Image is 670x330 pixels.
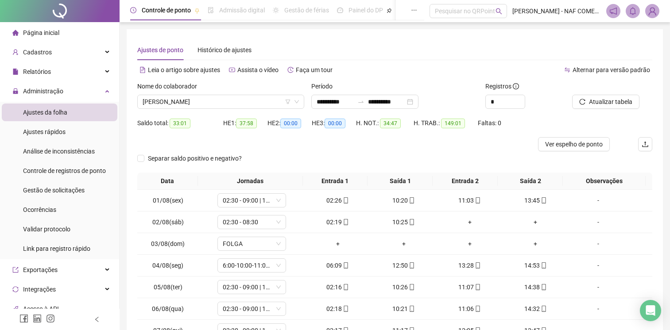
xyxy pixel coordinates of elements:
span: export [12,267,19,273]
div: 10:20 [374,196,433,205]
span: Acesso à API [23,305,59,312]
span: 05/08(ter) [154,284,182,291]
span: mobile [342,306,349,312]
button: Ver espelho de ponto [538,137,610,151]
span: mobile [342,262,349,269]
span: Assista o vídeo [237,66,279,73]
div: + [440,239,499,249]
span: down [276,263,281,268]
span: mobile [408,306,415,312]
th: Jornadas [198,173,303,190]
div: Saldo total: [137,118,223,128]
div: H. NOT.: [356,118,414,128]
div: 11:07 [440,282,499,292]
span: down [276,241,281,246]
span: 02:30 - 09:00 | 10:00 - 11:30 [223,280,281,294]
span: 33:01 [170,119,190,128]
span: ellipsis [411,7,417,13]
span: 04/08(seg) [152,262,183,269]
span: 00:00 [280,119,301,128]
span: mobile [474,306,481,312]
span: Página inicial [23,29,59,36]
th: Entrada 1 [303,173,368,190]
span: Registros [485,81,519,91]
div: 14:38 [506,282,565,292]
span: sun [273,7,279,13]
div: HE 3: [312,118,356,128]
div: 12:50 [374,261,433,270]
span: down [276,306,281,311]
img: 74275 [646,4,659,18]
label: Nome do colaborador [137,81,203,91]
div: + [506,217,565,227]
span: Ocorrências [23,206,56,213]
span: Link para registro rápido [23,245,90,252]
span: Ajustes da folha [23,109,67,116]
span: Admissão digital [219,7,265,14]
span: IGOR LEITE DA SILVA [143,95,299,108]
span: Separar saldo positivo e negativo? [144,153,245,163]
span: 00:00 [325,119,345,128]
span: Relatórios [23,68,51,75]
div: 02:19 [308,217,367,227]
span: clock-circle [130,7,136,13]
span: instagram [46,314,55,323]
span: left [94,316,100,322]
div: + [308,239,367,249]
span: pushpin [194,8,200,13]
div: - [572,304,624,314]
span: 6:00-10:00-11:00-13:00 [223,259,281,272]
div: 13:45 [506,196,565,205]
span: mobile [408,262,415,269]
span: Painel do DP [349,7,383,14]
span: history [287,67,294,73]
span: filter [285,99,290,104]
span: 149:01 [441,119,465,128]
div: 14:53 [506,261,565,270]
span: 02/08(sáb) [152,219,184,226]
span: Gestão de férias [284,7,329,14]
div: + [374,239,433,249]
button: Atualizar tabela [572,95,639,109]
span: Faça um tour [296,66,333,73]
span: Ver espelho de ponto [545,139,603,149]
span: 37:58 [236,119,257,128]
div: - [572,261,624,270]
span: Controle de ponto [142,7,191,14]
span: mobile [474,262,481,269]
div: - [572,282,624,292]
label: Período [311,81,338,91]
span: down [276,284,281,290]
span: mobile [408,197,415,203]
span: 06/08(qua) [152,305,184,312]
div: 02:26 [308,196,367,205]
div: 11:03 [440,196,499,205]
span: file-done [208,7,214,13]
span: reload [579,99,585,105]
span: Controle de registros de ponto [23,167,106,174]
div: 10:21 [374,304,433,314]
div: HE 2: [267,118,312,128]
span: home [12,30,19,36]
div: 02:16 [308,282,367,292]
span: Análise de inconsistências [23,148,95,155]
span: mobile [540,306,547,312]
span: down [276,219,281,225]
span: 03/08(dom) [151,240,185,247]
span: mobile [342,284,349,290]
span: mobile [408,219,415,225]
span: mobile [342,197,349,203]
span: info-circle [513,83,519,89]
span: youtube [229,67,235,73]
div: 10:25 [374,217,433,227]
div: - [572,217,624,227]
div: Open Intercom Messenger [640,300,661,321]
span: FOLGA [223,237,281,250]
div: Ajustes de ponto [137,45,183,55]
span: linkedin [33,314,42,323]
span: Integrações [23,286,56,293]
div: HE 1: [223,118,267,128]
th: Entrada 2 [433,173,498,190]
span: search [496,8,502,15]
span: user-add [12,49,19,55]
